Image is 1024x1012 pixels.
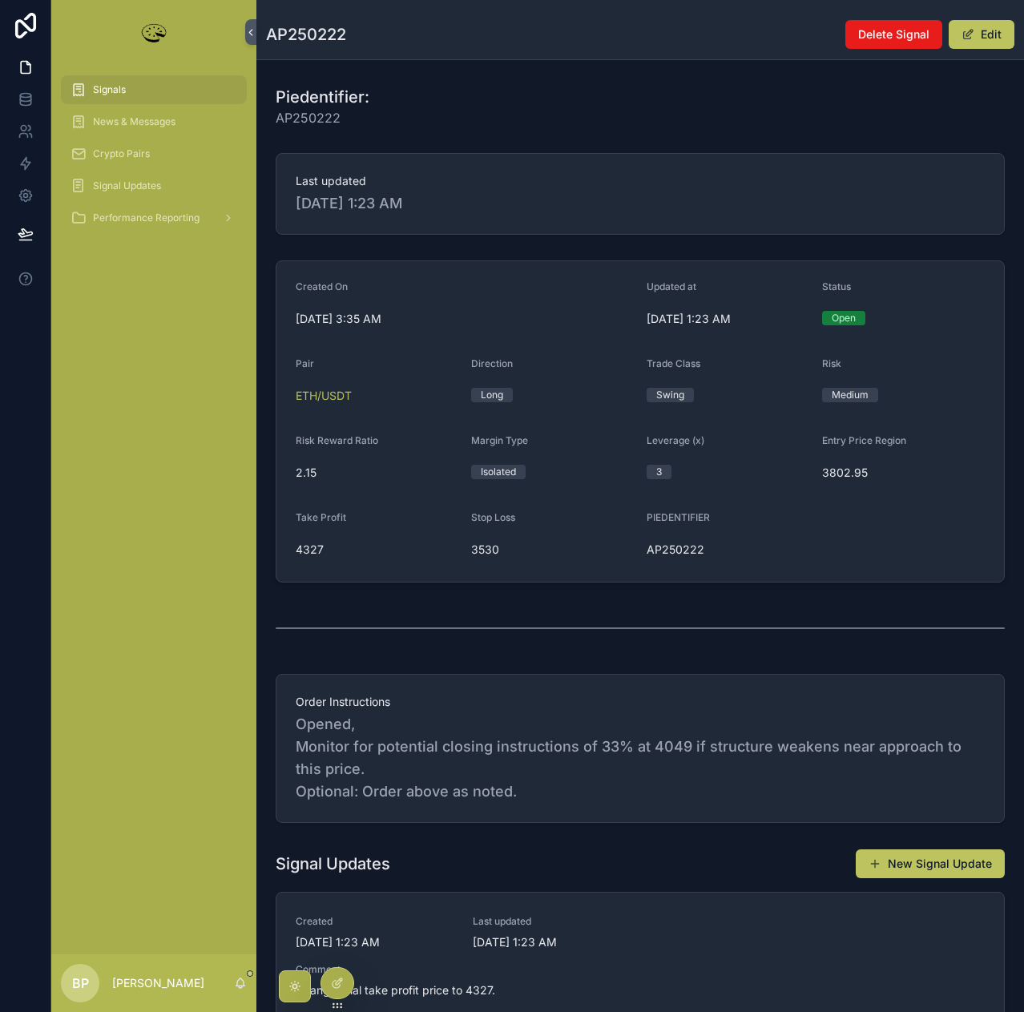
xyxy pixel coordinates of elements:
div: scrollable content [51,64,256,253]
span: Updated at [647,280,696,292]
span: Pair [296,357,314,369]
span: Comment [296,963,985,976]
h1: AP250222 [266,23,346,46]
span: Opened, Monitor for potential closing instructions of 33% at 4049 if structure weakens near appro... [296,713,985,803]
span: PIEDENTIFIER [647,511,710,523]
span: AP250222 [647,542,809,558]
span: Take Profit [296,511,346,523]
span: [DATE] 1:23 AM [296,192,985,215]
h1: Piedentifier: [276,86,369,108]
div: 3 [656,465,662,479]
div: Long [481,388,503,402]
span: 2.15 [296,465,458,481]
div: Medium [832,388,869,402]
span: Change final take profit price to 4327. [296,982,985,998]
div: Isolated [481,465,516,479]
span: 3530 [471,542,634,558]
button: New Signal Update [856,849,1005,878]
span: Risk [822,357,841,369]
a: Signals [61,75,247,104]
span: [DATE] 1:23 AM [296,934,454,950]
a: News & Messages [61,107,247,136]
span: Status [822,280,851,292]
span: Performance Reporting [93,212,200,224]
span: [DATE] 1:23 AM [473,934,631,950]
span: [DATE] 1:23 AM [647,311,809,327]
button: Delete Signal [845,20,942,49]
span: 3802.95 [822,465,985,481]
a: Signal Updates [61,171,247,200]
span: 4327 [296,542,458,558]
span: Margin Type [471,434,528,446]
span: Order Instructions [296,694,985,710]
span: Delete Signal [858,26,929,42]
span: Created [296,915,454,928]
span: Created On [296,280,348,292]
span: Stop Loss [471,511,515,523]
a: Performance Reporting [61,204,247,232]
span: BP [72,974,89,993]
span: Direction [471,357,513,369]
span: Signals [93,83,126,96]
button: Edit [949,20,1014,49]
a: Crypto Pairs [61,139,247,168]
span: Trade Class [647,357,700,369]
h1: Signal Updates [276,853,390,875]
p: [PERSON_NAME] [112,975,204,991]
span: Last updated [473,915,631,928]
span: Last updated [296,173,985,189]
span: [DATE] 3:35 AM [296,311,634,327]
a: ETH/USDT [296,388,352,404]
span: Leverage (x) [647,434,704,446]
span: News & Messages [93,115,175,128]
span: Crypto Pairs [93,147,150,160]
span: Entry Price Region [822,434,906,446]
img: App logo [138,19,170,45]
div: Open [832,311,856,325]
div: Swing [656,388,684,402]
span: Risk Reward Ratio [296,434,378,446]
span: AP250222 [276,108,369,127]
span: Signal Updates [93,179,161,192]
